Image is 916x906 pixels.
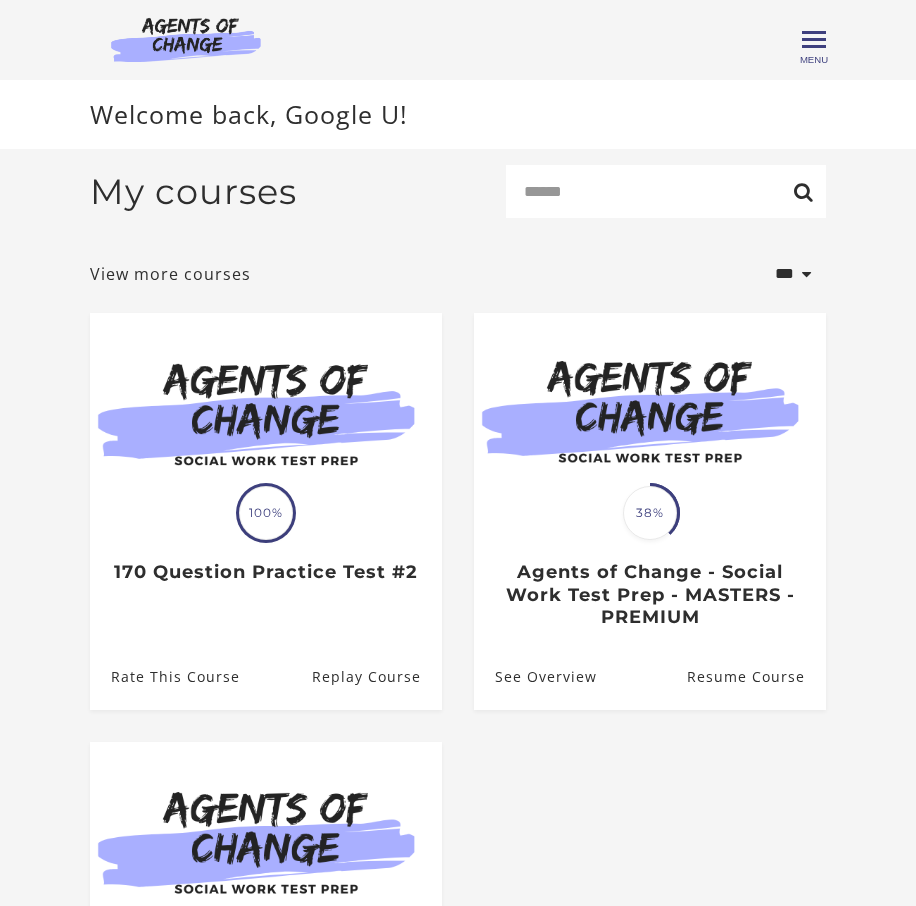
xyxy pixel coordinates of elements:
a: 170 Question Practice Test #2: Resume Course [312,645,442,710]
a: Agents of Change - Social Work Test Prep - MASTERS - PREMIUM: See Overview [474,645,597,710]
span: 38% [623,486,677,540]
button: Toggle menu Menu [802,28,826,52]
p: Welcome back, Google U! [90,96,826,134]
h3: Agents of Change - Social Work Test Prep - MASTERS - PREMIUM [495,561,804,629]
a: 170 Question Practice Test #2: Rate This Course [90,645,240,710]
h3: 170 Question Practice Test #2 [111,561,420,584]
span: Menu [800,54,828,65]
img: Agents of Change Logo [90,16,282,62]
a: Agents of Change - Social Work Test Prep - MASTERS - PREMIUM: Resume Course [687,645,826,710]
span: Toggle menu [802,38,826,41]
h2: My courses [90,171,297,213]
a: View more courses [90,262,251,286]
span: 100% [239,486,293,540]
